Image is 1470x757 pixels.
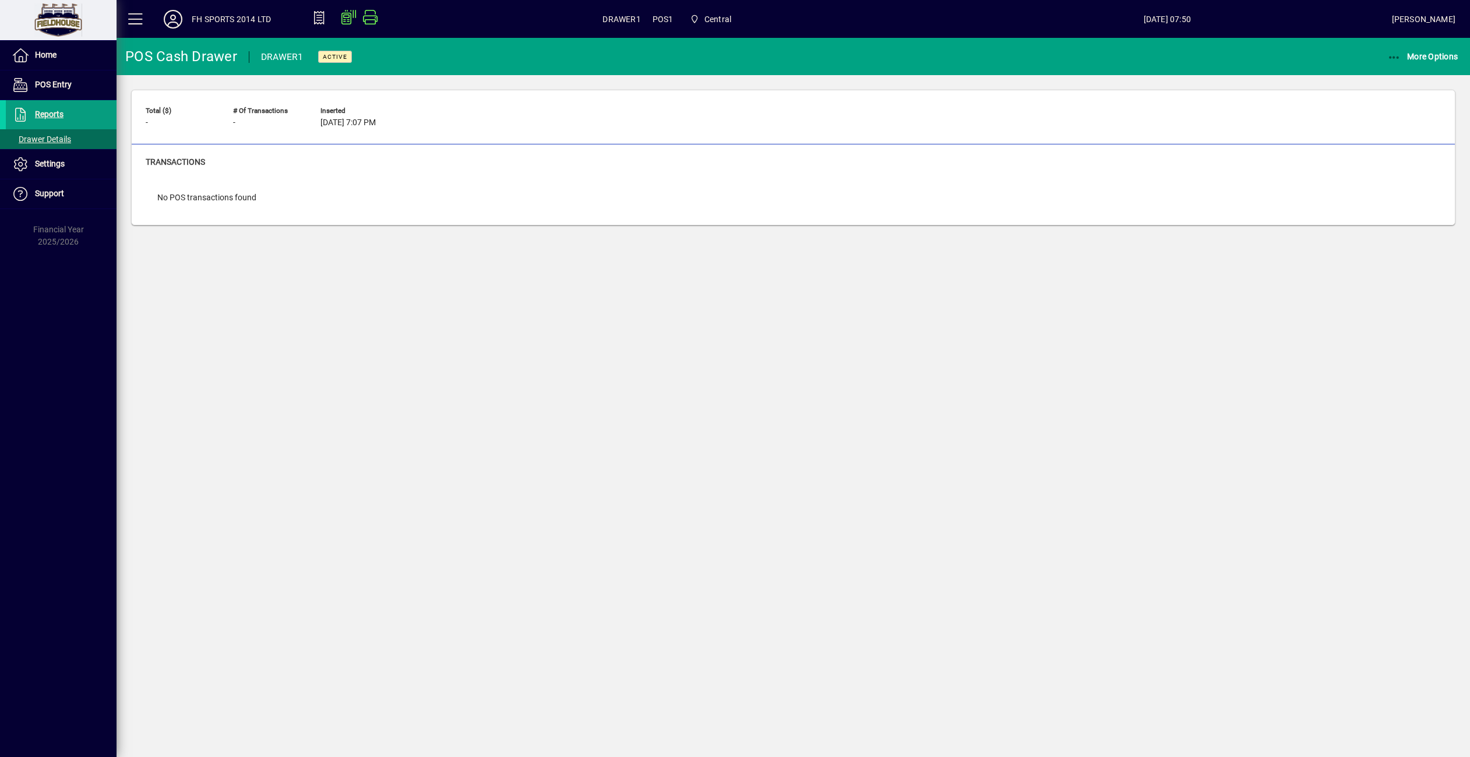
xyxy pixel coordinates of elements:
span: Transactions [146,157,205,167]
span: Support [35,189,64,198]
span: [DATE] 7:07 PM [320,118,376,128]
span: More Options [1387,52,1458,61]
a: Home [6,41,117,70]
a: Support [6,179,117,208]
span: Total ($) [146,107,216,115]
div: No POS transactions found [146,180,268,215]
div: [PERSON_NAME] [1392,10,1455,29]
span: - [233,118,235,128]
span: DRAWER1 [602,10,640,29]
span: Reports [35,109,64,119]
div: POS Cash Drawer [125,47,237,66]
div: DRAWER1 [261,48,304,66]
button: More Options [1384,46,1461,67]
span: Central [685,9,736,30]
a: Settings [6,150,117,179]
button: Profile [154,9,192,30]
span: - [146,118,148,128]
span: Home [35,50,57,59]
span: Central [704,10,731,29]
span: [DATE] 07:50 [943,10,1392,29]
span: Inserted [320,107,390,115]
span: Settings [35,159,65,168]
a: Drawer Details [6,129,117,149]
div: FH SPORTS 2014 LTD [192,10,271,29]
span: Drawer Details [12,135,71,144]
a: POS Entry [6,70,117,100]
span: POS1 [653,10,674,29]
span: Active [323,53,347,61]
span: POS Entry [35,80,72,89]
span: # of Transactions [233,107,303,115]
